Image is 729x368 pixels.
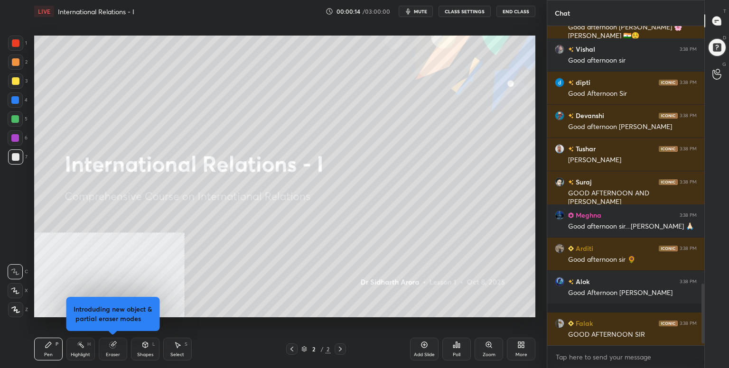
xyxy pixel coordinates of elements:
h6: Vishal [574,44,595,54]
h6: Devanshi [574,110,604,120]
div: 3:38 PM [680,212,697,218]
div: H [87,342,91,347]
div: 2 [325,345,331,353]
div: Good Afternoon [PERSON_NAME] [568,288,697,298]
div: 3:38 PM [680,321,697,326]
div: L [152,342,155,347]
div: 2 [309,346,318,352]
div: X [8,283,28,298]
div: 7 [8,149,28,165]
div: Eraser [106,352,120,357]
img: iconic-dark.1390631f.png [659,321,678,326]
div: / [320,346,323,352]
span: mute [414,8,427,15]
p: D [723,34,726,41]
h6: Suraj [574,177,591,187]
img: Learner_Badge_pro_50a137713f.svg [568,212,574,218]
div: 2 [8,55,28,70]
div: Good afternoon sir 🌻 [568,255,697,265]
div: 3:38 PM [680,46,697,52]
div: S [185,342,187,347]
div: C [8,264,28,279]
h6: Meghna [574,210,601,220]
img: Learner_Badge_beginner_1_8b307cf2a0.svg [568,246,574,251]
div: Good afternoon sir....[PERSON_NAME] 🙏🏻 [568,222,697,231]
img: 8d4e5c9e1c8a42169ba838b4e04eff19.69806344_3 [555,78,564,87]
h6: dipti [574,77,590,87]
div: Highlight [71,352,90,357]
img: iconic-dark.1390631f.png [659,146,678,152]
div: 3 [8,74,28,89]
h6: Tushar [574,144,596,154]
div: 4 [8,92,28,108]
div: 5 [8,111,28,127]
div: GOOD AFTERNOON SIR [568,330,697,340]
img: no-rating-badge.077c3623.svg [568,147,574,152]
img: iconic-dark.1390631f.png [659,179,678,185]
div: Zoom [483,352,495,357]
img: bcda58855d174e45aa267ce4a68377d5.jpg [555,144,564,154]
div: Pen [44,352,53,357]
div: Good Afternoon Sir [568,89,697,99]
img: Learner_Badge_beginner_1_8b307cf2a0.svg [568,321,574,326]
img: caf17e4aed2f4a80b30a8f0a98d71855.2964746_ [555,45,564,54]
img: iconic-dark.1390631f.png [659,113,678,119]
button: mute [399,6,433,17]
img: no-rating-badge.077c3623.svg [568,80,574,85]
div: LIVE [34,6,54,17]
div: 3:38 PM [680,179,697,185]
img: 39ae3ba0677b41308ff590af33205456.jpg [555,244,564,253]
div: P [56,342,58,347]
h4: Introduding new object & partial eraser modes [74,304,152,323]
div: Select [170,352,184,357]
img: iconic-dark.1390631f.png [659,80,678,85]
div: [PERSON_NAME] [568,156,697,165]
img: bcd434205a6f4cb082e593841c7617d4.jpg [555,277,564,286]
p: G [722,61,726,68]
div: Good afternoon [PERSON_NAME] [568,122,697,132]
button: End Class [496,6,535,17]
div: 3:38 PM [680,80,697,85]
h4: International Relations - I [58,7,134,16]
img: no-rating-badge.077c3623.svg [568,113,574,119]
h6: Arditi [574,243,593,253]
div: Shapes [137,352,153,357]
div: 3:38 PM [680,279,697,285]
img: d7aa244b3e5142db8203674dd432e22c.jpg [555,319,564,328]
img: no-rating-badge.077c3623.svg [568,47,574,52]
h6: Falak [574,318,593,328]
div: Poll [453,352,460,357]
div: 6 [8,130,28,146]
img: 4a7f347c85fe43f5bca2cbb944051d52.jpg [555,177,564,187]
div: 3:38 PM [680,146,697,152]
p: Chat [547,0,578,26]
div: GOOD AFTERNOON AND [PERSON_NAME] [568,189,697,207]
div: 3:38 PM [680,246,697,251]
div: 1 [8,36,27,51]
button: CLASS SETTINGS [439,6,491,17]
img: c993ebb3edb84a308263962c6861b950.jpg [555,211,564,220]
div: Good afternoon sir [568,56,697,65]
h6: Alok [574,276,589,286]
p: T [723,8,726,15]
div: Add Slide [414,352,435,357]
div: 3:38 PM [680,113,697,119]
div: More [515,352,527,357]
img: no-rating-badge.077c3623.svg [568,180,574,185]
div: grid [547,26,704,345]
img: no-rating-badge.077c3623.svg [568,279,574,285]
div: Z [8,302,28,317]
img: iconic-dark.1390631f.png [659,246,678,251]
img: 46a8cb727c0149a9a793adf305ba59cd.jpg [555,111,564,120]
div: Good afternoon [PERSON_NAME] 🌸 [PERSON_NAME] 🇮🇳☺️ [568,23,697,41]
